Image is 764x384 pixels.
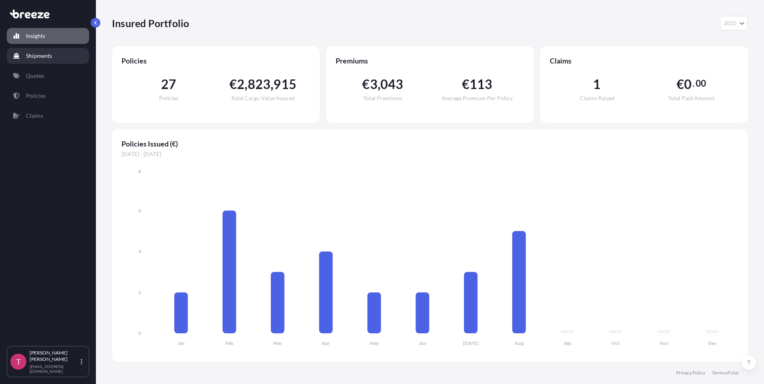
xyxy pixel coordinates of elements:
span: 113 [470,78,493,91]
span: [DATE] - [DATE] [121,150,738,158]
span: T [16,358,21,366]
span: 823 [248,78,271,91]
tspan: Apr [322,340,330,346]
tspan: 6 [138,208,141,214]
p: Shipments [26,52,52,60]
span: 27 [161,78,176,91]
tspan: Mar [273,340,282,346]
span: Average Premium Per Policy [442,95,513,101]
tspan: Oct [611,340,620,346]
tspan: 2 [138,289,141,295]
tspan: Nov [660,340,669,346]
tspan: Aug [515,340,524,346]
span: 1 [593,78,601,91]
p: Quotes [26,72,44,80]
span: , [245,78,247,91]
p: [EMAIL_ADDRESS][DOMAIN_NAME] [30,364,79,374]
a: Quotes [7,68,89,84]
span: € [676,78,684,91]
a: Insights [7,28,89,44]
tspan: 8 [138,168,141,174]
tspan: Feb [225,340,233,346]
span: Total Cargo Value Insured [231,95,295,101]
a: Claims [7,108,89,124]
span: Policies Issued (€) [121,139,738,148]
tspan: 4 [138,248,141,254]
a: Policies [7,88,89,104]
span: 00 [696,80,706,87]
span: Policies [121,56,310,65]
tspan: Dec [708,340,716,346]
tspan: 0 [138,330,141,336]
p: Insured Portfolio [112,17,189,30]
tspan: May [370,340,379,346]
span: 915 [273,78,296,91]
span: € [229,78,237,91]
p: Insights [26,32,45,40]
span: 3 [370,78,378,91]
a: Shipments [7,48,89,64]
span: Claims [550,56,738,65]
a: Privacy Policy [676,370,705,376]
span: , [378,78,380,91]
span: Claims Raised [580,95,615,101]
tspan: Jun [419,340,426,346]
p: Claims [26,112,43,120]
span: Total Paid Amount [668,95,714,101]
span: € [362,78,370,91]
tspan: Jan [177,340,185,346]
span: 2 [237,78,245,91]
span: Premiums [336,56,524,65]
span: . [692,80,694,87]
span: 043 [380,78,404,91]
span: Policies [159,95,179,101]
p: Policies [26,92,46,100]
button: Year Selector [720,16,748,30]
span: 2025 [724,19,736,27]
tspan: Sep [564,340,571,346]
span: € [462,78,470,91]
a: Terms of Use [712,370,738,376]
span: Total Premiums [363,95,402,101]
p: [PERSON_NAME] [PERSON_NAME] [30,350,79,362]
span: 0 [684,78,692,91]
tspan: [DATE] [463,340,479,346]
span: , [271,78,273,91]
